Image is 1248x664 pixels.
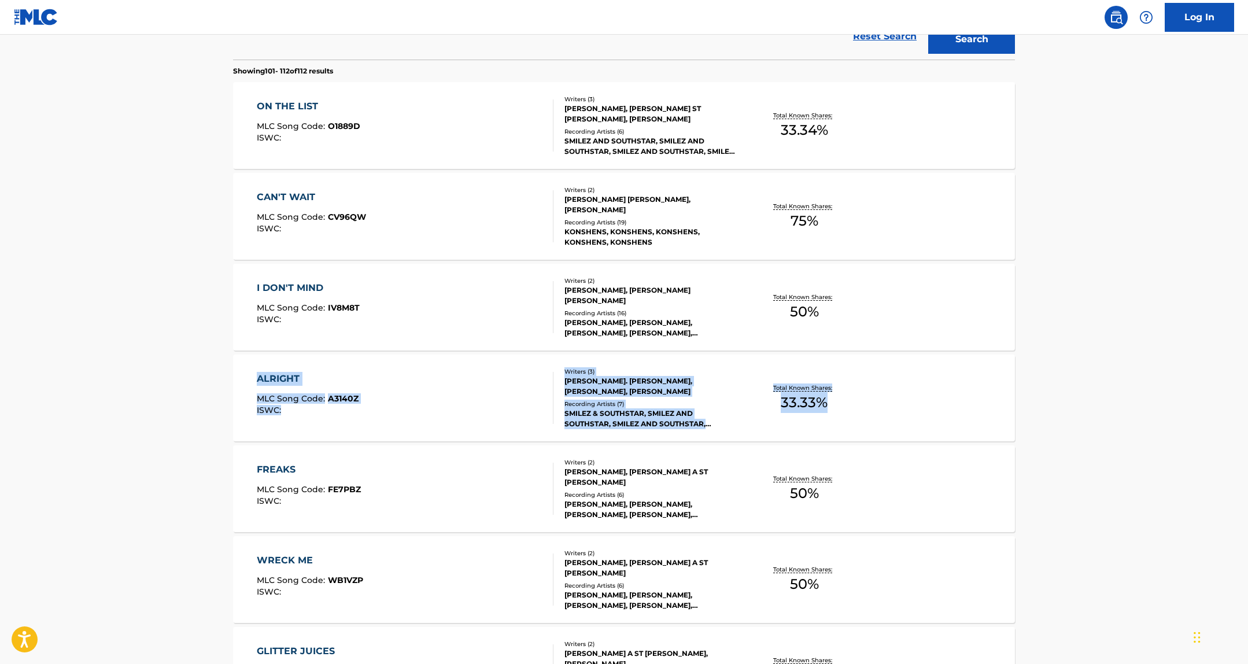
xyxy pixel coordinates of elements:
[257,484,328,495] span: MLC Song Code :
[564,549,739,558] div: Writers ( 2 )
[257,393,328,404] span: MLC Song Code :
[257,303,328,313] span: MLC Song Code :
[14,9,58,25] img: MLC Logo
[564,276,739,285] div: Writers ( 2 )
[257,586,284,597] span: ISWC :
[257,405,284,415] span: ISWC :
[233,82,1015,169] a: ON THE LISTMLC Song Code:O1889DISWC:Writers (3)[PERSON_NAME], [PERSON_NAME] ST [PERSON_NAME], [PE...
[773,293,835,301] p: Total Known Shares:
[328,484,361,495] span: FE7PBZ
[233,66,333,76] p: Showing 101 - 112 of 112 results
[1139,10,1153,24] img: help
[564,318,739,338] div: [PERSON_NAME], [PERSON_NAME], [PERSON_NAME], [PERSON_NAME], [PERSON_NAME]
[781,120,828,141] span: 33.34 %
[564,408,739,429] div: SMILEZ & SOUTHSTAR, SMILEZ AND SOUTHSTAR, SMILEZ AND SOUTHSTAR, [GEOGRAPHIC_DATA] AND SOUTHSTAR, ...
[773,383,835,392] p: Total Known Shares:
[328,575,363,585] span: WB1VZP
[773,565,835,574] p: Total Known Shares:
[928,25,1015,54] button: Search
[564,400,739,408] div: Recording Artists ( 7 )
[564,127,739,136] div: Recording Artists ( 6 )
[790,574,819,595] span: 50 %
[328,303,360,313] span: IV8M8T
[564,490,739,499] div: Recording Artists ( 6 )
[564,590,739,611] div: [PERSON_NAME], [PERSON_NAME], [PERSON_NAME], [PERSON_NAME], [PERSON_NAME]
[773,111,835,120] p: Total Known Shares:
[564,367,739,376] div: Writers ( 3 )
[1105,6,1128,29] a: Public Search
[233,264,1015,351] a: I DON'T MINDMLC Song Code:IV8M8TISWC:Writers (2)[PERSON_NAME], [PERSON_NAME] [PERSON_NAME]Recordi...
[1190,608,1248,664] iframe: Chat Widget
[257,281,360,295] div: I DON'T MIND
[564,499,739,520] div: [PERSON_NAME], [PERSON_NAME], [PERSON_NAME], [PERSON_NAME], [PERSON_NAME]
[328,121,360,131] span: O1889D
[257,212,328,222] span: MLC Song Code :
[564,136,739,157] div: SMILEZ AND SOUTHSTAR, SMILEZ AND SOUTHSTAR, SMILEZ AND SOUTHSTAR, SMILEZ & SOUTHSTAR, SMILEZ AND ...
[791,211,818,231] span: 75 %
[233,445,1015,532] a: FREAKSMLC Song Code:FE7PBZISWC:Writers (2)[PERSON_NAME], [PERSON_NAME] A ST [PERSON_NAME]Recordin...
[564,194,739,215] div: [PERSON_NAME] [PERSON_NAME], [PERSON_NAME]
[564,558,739,578] div: [PERSON_NAME], [PERSON_NAME] A ST [PERSON_NAME]
[564,227,739,248] div: KONSHENS, KONSHENS, KONSHENS, KONSHENS, KONSHENS
[257,575,328,585] span: MLC Song Code :
[257,554,363,567] div: WRECK ME
[1165,3,1234,32] a: Log In
[328,212,366,222] span: CV96QW
[233,536,1015,623] a: WRECK MEMLC Song Code:WB1VZPISWC:Writers (2)[PERSON_NAME], [PERSON_NAME] A ST [PERSON_NAME]Record...
[233,355,1015,441] a: ALRIGHTMLC Song Code:A3140ZISWC:Writers (3)[PERSON_NAME]. [PERSON_NAME], [PERSON_NAME], [PERSON_N...
[564,285,739,306] div: [PERSON_NAME], [PERSON_NAME] [PERSON_NAME]
[564,218,739,227] div: Recording Artists ( 19 )
[328,393,359,404] span: A3140Z
[773,202,835,211] p: Total Known Shares:
[790,483,819,504] span: 50 %
[564,458,739,467] div: Writers ( 2 )
[1194,620,1201,655] div: Drag
[257,644,361,658] div: GLITTER JUICES
[564,581,739,590] div: Recording Artists ( 6 )
[564,467,739,488] div: [PERSON_NAME], [PERSON_NAME] A ST [PERSON_NAME]
[790,301,819,322] span: 50 %
[564,640,739,648] div: Writers ( 2 )
[1135,6,1158,29] div: Help
[257,314,284,324] span: ISWC :
[257,463,361,477] div: FREAKS
[847,24,922,49] a: Reset Search
[257,190,366,204] div: CAN'T WAIT
[564,309,739,318] div: Recording Artists ( 16 )
[1109,10,1123,24] img: search
[233,173,1015,260] a: CAN'T WAITMLC Song Code:CV96QWISWC:Writers (2)[PERSON_NAME] [PERSON_NAME], [PERSON_NAME]Recording...
[257,132,284,143] span: ISWC :
[773,474,835,483] p: Total Known Shares:
[257,99,360,113] div: ON THE LIST
[257,121,328,131] span: MLC Song Code :
[257,223,284,234] span: ISWC :
[257,496,284,506] span: ISWC :
[564,376,739,397] div: [PERSON_NAME]. [PERSON_NAME], [PERSON_NAME], [PERSON_NAME]
[257,372,359,386] div: ALRIGHT
[564,104,739,124] div: [PERSON_NAME], [PERSON_NAME] ST [PERSON_NAME], [PERSON_NAME]
[781,392,828,413] span: 33.33 %
[564,95,739,104] div: Writers ( 3 )
[564,186,739,194] div: Writers ( 2 )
